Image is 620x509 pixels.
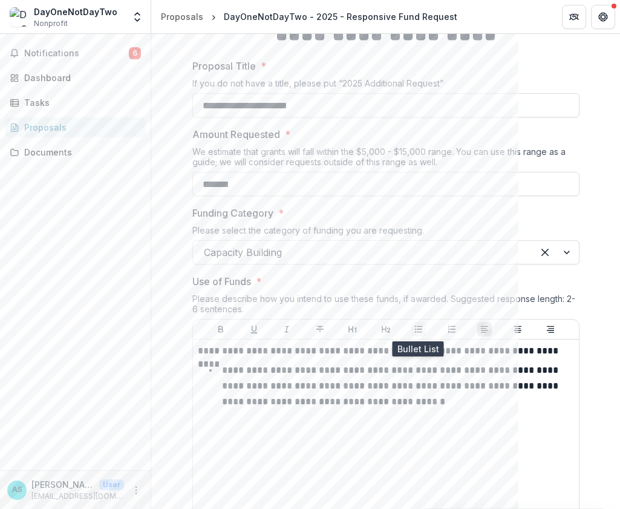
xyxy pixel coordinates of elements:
a: Documents [5,142,146,162]
button: Align Right [543,322,558,337]
div: DayOneNotDayTwo [34,5,117,18]
div: Clear selected options [535,243,555,262]
div: DayOneNotDayTwo - 2025 - Responsive Fund Request [224,10,457,23]
div: Proposals [161,10,203,23]
p: User [99,479,124,490]
button: Heading 2 [379,322,393,337]
a: Proposals [5,117,146,137]
a: Dashboard [5,68,146,88]
div: Dashboard [24,71,136,84]
button: Notifications6 [5,44,146,63]
a: Proposals [156,8,208,25]
button: Align Left [477,322,492,337]
img: DayOneNotDayTwo [10,7,29,27]
button: Heading 1 [345,322,360,337]
div: Documents [24,146,136,159]
p: Funding Category [192,206,273,220]
p: [PERSON_NAME] [31,478,94,491]
a: Tasks [5,93,146,113]
button: Bold [214,322,228,337]
button: Align Center [511,322,525,337]
button: Get Help [591,5,615,29]
span: Nonprofit [34,18,68,29]
button: Underline [247,322,261,337]
div: Andre Simms [12,486,22,494]
nav: breadcrumb [156,8,462,25]
button: Ordered List [445,322,459,337]
div: Please select the category of funding you are requesting. [192,225,579,240]
button: Strike [313,322,327,337]
span: 6 [129,47,141,59]
button: Open entity switcher [129,5,146,29]
div: We estimate that grants will fall within the $5,000 - $15,000 range. You can use this range as a ... [192,146,579,172]
button: More [129,483,143,498]
p: [EMAIL_ADDRESS][DOMAIN_NAME] [31,491,124,502]
button: Partners [562,5,586,29]
div: Proposals [24,121,136,134]
p: Use of Funds [192,274,251,289]
button: Bullet List [411,322,426,337]
button: Italicize [279,322,294,337]
p: Amount Requested [192,127,280,142]
span: Notifications [24,48,129,59]
div: Please describe how you intend to use these funds, if awarded. Suggested response length: 2-6 sen... [192,294,579,319]
div: Tasks [24,96,136,109]
div: If you do not have a title, please put “2025 Additional Request” [192,78,579,93]
p: Proposal Title [192,59,256,73]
